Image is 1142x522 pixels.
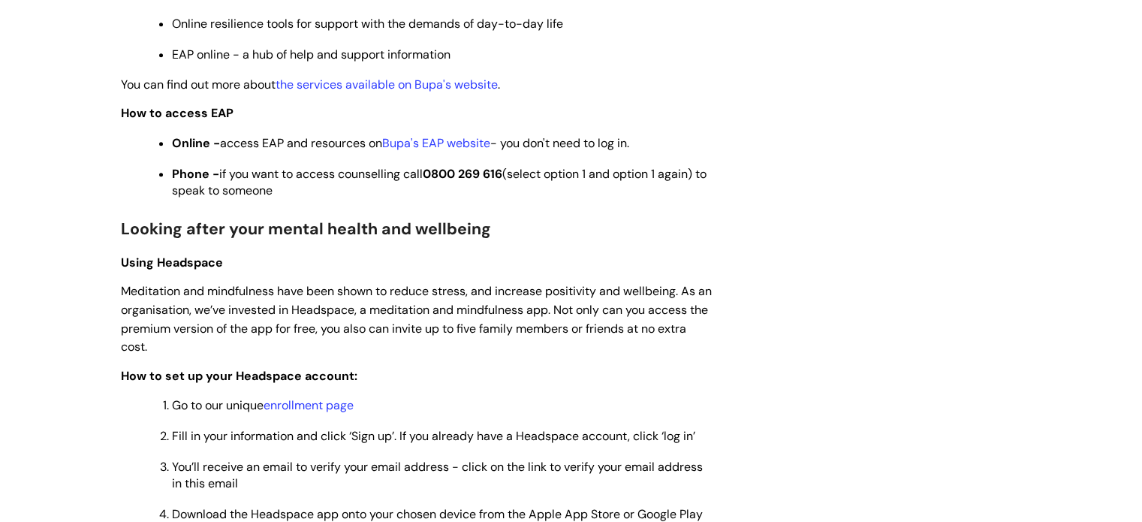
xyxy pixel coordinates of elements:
[172,135,629,151] span: access EAP and resources on - you don't need to log in.
[172,166,219,182] strong: Phone -
[121,105,234,121] strong: How to access EAP
[121,255,223,270] span: Using Headspace
[172,166,707,198] span: if you want to access counselling call (select option 1 and option 1 again) to speak to someone
[172,47,450,62] span: EAP online - a hub of help and support information
[121,77,500,92] span: You can find out more about .
[172,135,220,151] strong: Online -
[276,77,498,92] a: the services available on Bupa's website
[172,397,354,413] span: Go to our unique
[382,135,490,151] a: Bupa's EAP website
[172,459,703,491] span: You’ll receive an email to verify your email address - click on the link to verify your email add...
[172,428,695,444] span: Fill in your information and click ‘Sign up’. If you already have a Headspace account, click ‘log...
[264,397,354,413] a: enrollment page
[172,16,563,32] span: Online resilience tools for support with the demands of day-to-day life
[423,166,502,182] strong: 0800 269 616
[121,219,491,240] span: Looking after your mental health and wellbeing
[121,368,357,384] span: How to set up your Headspace account:
[121,283,712,355] span: Meditation and mindfulness have been shown to reduce stress, and increase positivity and wellbein...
